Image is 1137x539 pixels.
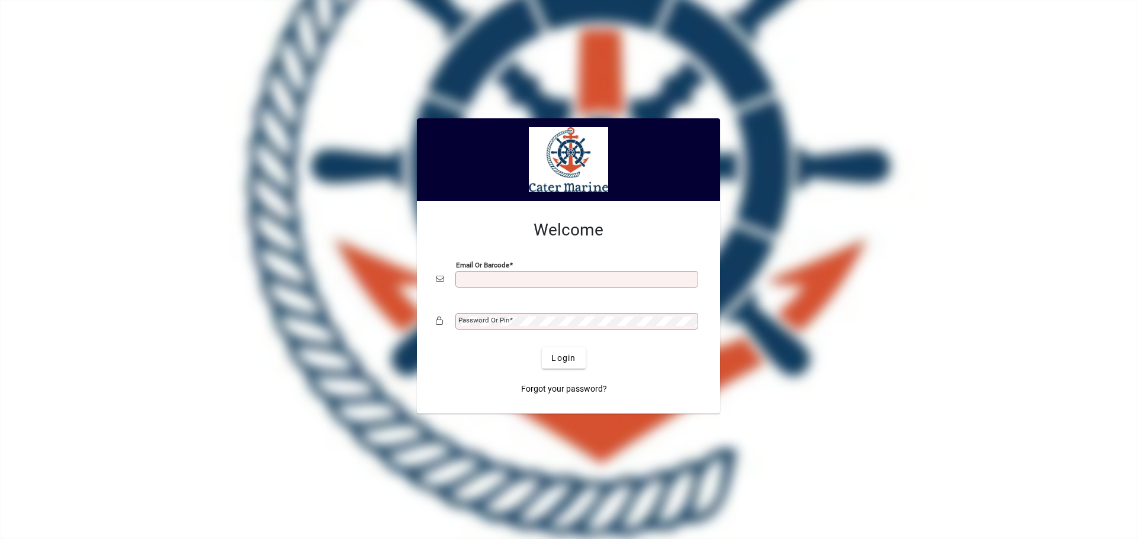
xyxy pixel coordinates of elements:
[516,378,612,399] a: Forgot your password?
[436,220,701,240] h2: Welcome
[456,261,509,269] mat-label: Email or Barcode
[458,316,509,324] mat-label: Password or Pin
[521,383,607,395] span: Forgot your password?
[542,347,585,369] button: Login
[551,352,576,364] span: Login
